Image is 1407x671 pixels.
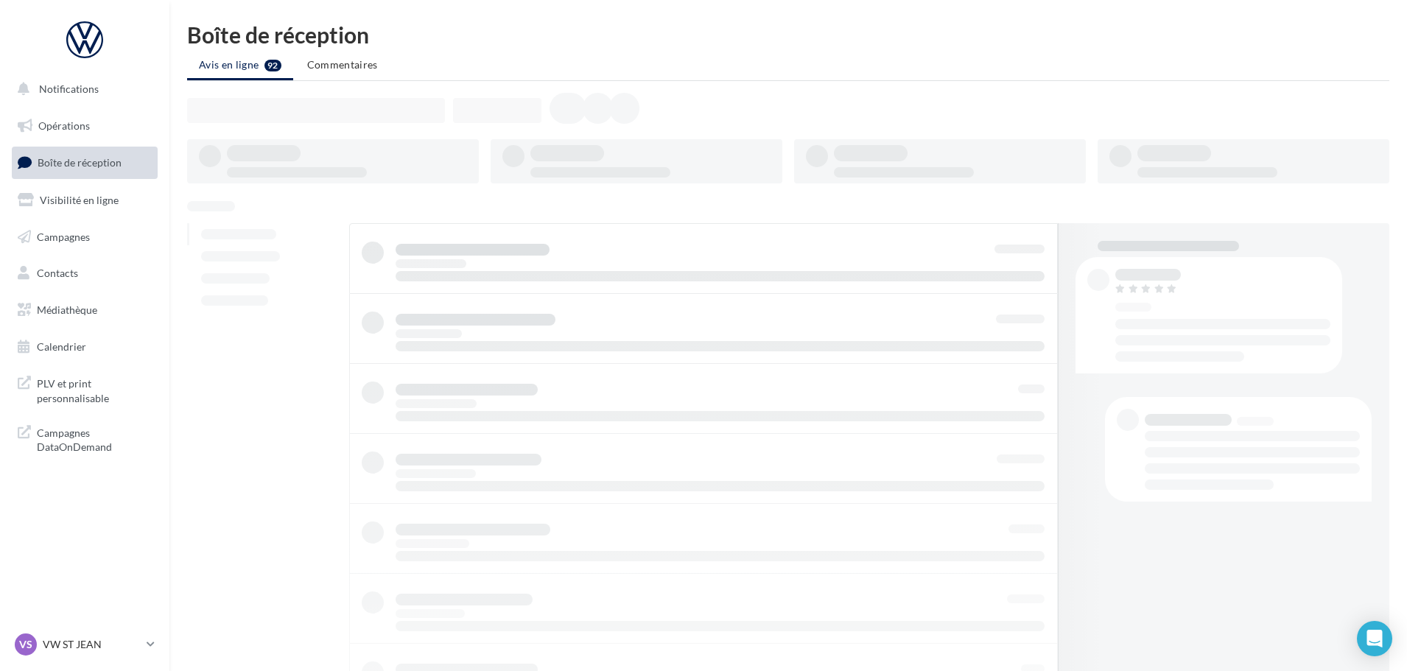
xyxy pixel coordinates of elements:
[37,373,152,405] span: PLV et print personnalisable
[37,230,90,242] span: Campagnes
[9,147,161,178] a: Boîte de réception
[12,630,158,658] a: VS VW ST JEAN
[9,258,161,289] a: Contacts
[9,185,161,216] a: Visibilité en ligne
[40,194,119,206] span: Visibilité en ligne
[9,417,161,460] a: Campagnes DataOnDemand
[19,637,32,652] span: VS
[38,156,122,169] span: Boîte de réception
[9,295,161,326] a: Médiathèque
[38,119,90,132] span: Opérations
[43,637,141,652] p: VW ST JEAN
[1357,621,1392,656] div: Open Intercom Messenger
[37,423,152,454] span: Campagnes DataOnDemand
[9,110,161,141] a: Opérations
[37,340,86,353] span: Calendrier
[39,82,99,95] span: Notifications
[9,222,161,253] a: Campagnes
[187,24,1389,46] div: Boîte de réception
[9,331,161,362] a: Calendrier
[9,74,155,105] button: Notifications
[37,303,97,316] span: Médiathèque
[9,368,161,411] a: PLV et print personnalisable
[37,267,78,279] span: Contacts
[307,58,378,71] span: Commentaires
